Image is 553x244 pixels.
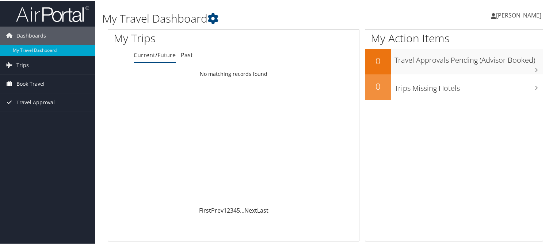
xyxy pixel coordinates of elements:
[496,11,541,19] span: [PERSON_NAME]
[365,30,543,45] h1: My Action Items
[240,206,244,214] span: …
[244,206,257,214] a: Next
[365,74,543,99] a: 0Trips Missing Hotels
[233,206,237,214] a: 4
[211,206,224,214] a: Prev
[114,30,249,45] h1: My Trips
[237,206,240,214] a: 5
[16,93,55,111] span: Travel Approval
[108,67,359,80] td: No matching records found
[365,48,543,74] a: 0Travel Approvals Pending (Advisor Booked)
[227,206,230,214] a: 2
[16,26,46,44] span: Dashboards
[230,206,233,214] a: 3
[491,4,549,26] a: [PERSON_NAME]
[181,50,193,58] a: Past
[102,10,400,26] h1: My Travel Dashboard
[16,55,29,74] span: Trips
[365,80,391,92] h2: 0
[16,74,45,92] span: Book Travel
[16,5,89,22] img: airportal-logo.png
[365,54,391,66] h2: 0
[134,50,176,58] a: Current/Future
[394,51,543,65] h3: Travel Approvals Pending (Advisor Booked)
[257,206,268,214] a: Last
[224,206,227,214] a: 1
[394,79,543,93] h3: Trips Missing Hotels
[199,206,211,214] a: First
